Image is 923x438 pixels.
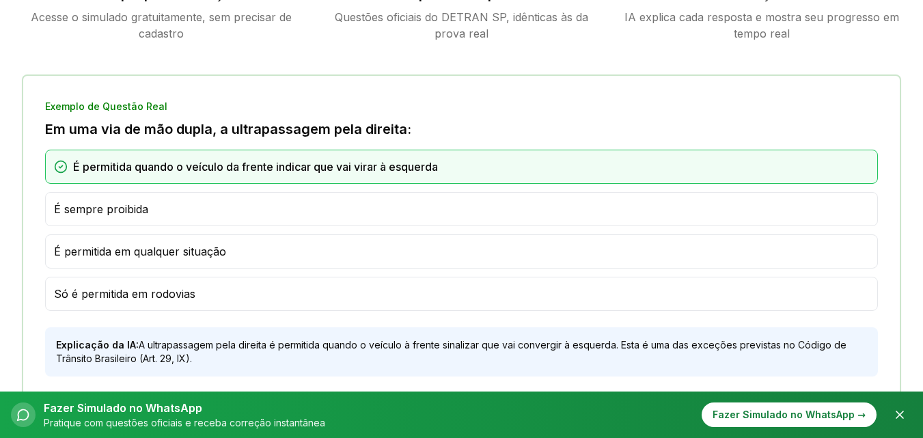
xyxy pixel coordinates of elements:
p: Fazer Simulado no WhatsApp [44,400,325,416]
p: Questões oficiais do DETRAN SP, idênticas às da prova real [322,9,601,42]
p: Pratique com questões oficiais e receba correção instantânea [44,416,325,430]
p: Acesse o simulado gratuitamente, sem precisar de cadastro [22,9,301,42]
span: É permitida em qualquer situação [54,243,226,260]
span: Exemplo de Questão Real [45,100,167,112]
p: A ultrapassagem pela direita é permitida quando o veículo à frente sinalizar que vai convergir à ... [56,338,867,366]
p: IA explica cada resposta e mostra seu progresso em tempo real [622,9,901,42]
button: Fazer Simulado no WhatsAppPratique com questões oficiais e receba correção instantâneaFazer Simul... [11,400,877,430]
button: Fechar [887,402,912,427]
span: É permitida quando o veículo da frente indicar que vai virar à esquerda [73,159,438,175]
span: Só é permitida em rodovias [54,286,195,302]
span: Explicação da IA: [56,339,139,351]
span: É sempre proibida [54,201,148,217]
h3: Em uma via de mão dupla, a ultrapassagem pela direita: [45,120,878,139]
div: Fazer Simulado no WhatsApp → [702,402,877,427]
